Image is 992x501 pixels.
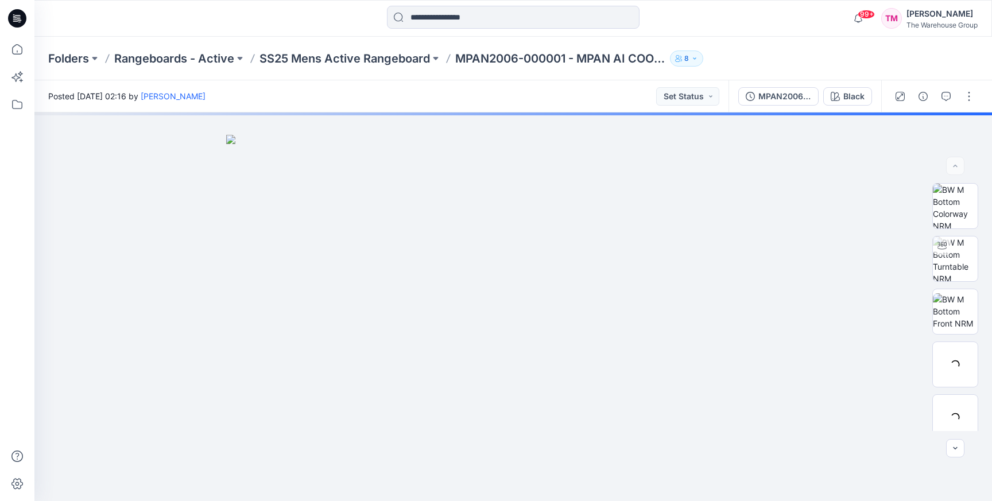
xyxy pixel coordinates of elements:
div: TM [881,8,902,29]
button: MPAN2006-000001 - MPAN AI COOLDRY PANEL [738,87,819,106]
a: SS25 Mens Active Rangeboard [259,51,430,67]
p: 8 [684,52,689,65]
span: Posted [DATE] 02:16 by [48,90,206,102]
a: Rangeboards - Active [114,51,234,67]
div: MPAN2006-000001 - MPAN AI COOLDRY PANEL [758,90,811,103]
a: Folders [48,51,89,67]
button: 8 [670,51,703,67]
p: MPAN2006-000001 - MPAN AI COOLDRY PANEL [455,51,665,67]
span: 99+ [858,10,875,19]
button: Black [823,87,872,106]
div: [PERSON_NAME] [906,7,978,21]
div: Black [843,90,865,103]
img: BW M Bottom Colorway NRM [933,184,978,228]
img: BW M Bottom Turntable NRM [933,236,978,281]
a: [PERSON_NAME] [141,91,206,101]
div: The Warehouse Group [906,21,978,29]
button: Details [914,87,932,106]
img: BW M Bottom Front NRM [933,293,978,329]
